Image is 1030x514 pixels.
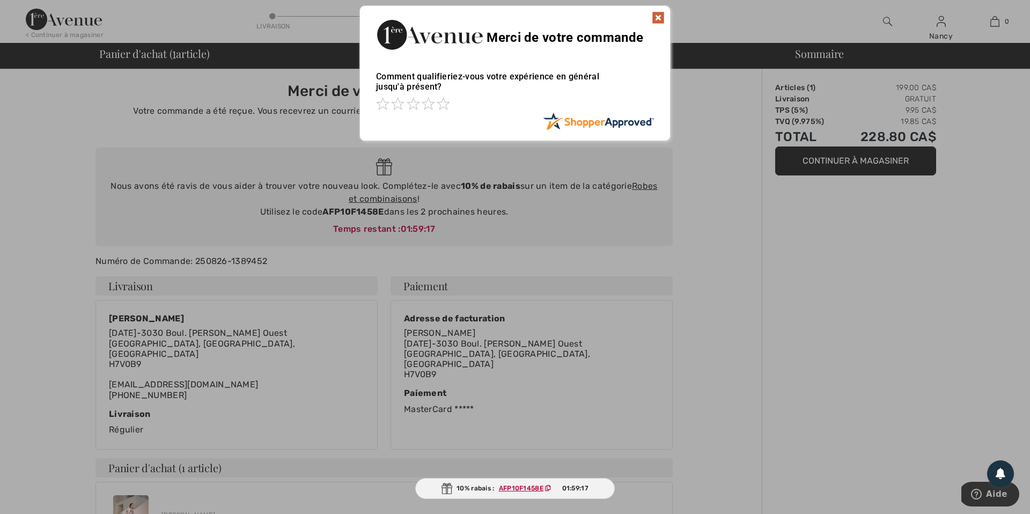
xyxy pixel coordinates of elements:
div: 10% rabais : [415,478,615,499]
div: Comment qualifieriez-vous votre expérience en général jusqu'à présent? [376,61,654,112]
span: Aide [25,8,46,17]
ins: AFP10F1458E [499,484,543,492]
img: Gift.svg [442,483,452,494]
span: 01:59:17 [562,483,588,493]
span: Merci de votre commande [487,30,643,45]
img: Merci de votre commande [376,17,483,53]
img: x [652,11,665,24]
